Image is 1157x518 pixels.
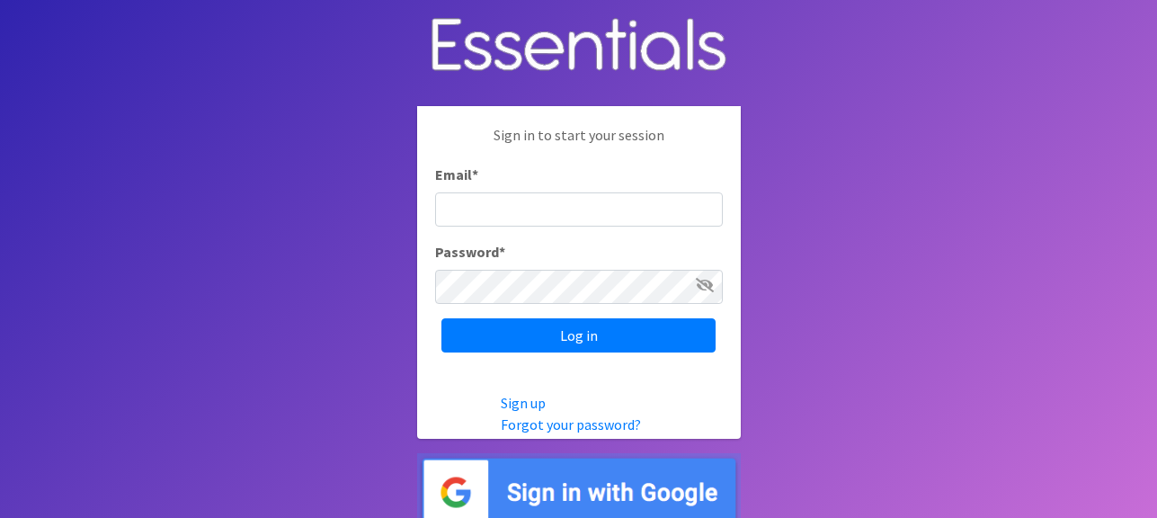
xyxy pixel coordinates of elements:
p: Sign in to start your session [435,124,723,164]
label: Email [435,164,478,185]
label: Password [435,241,505,263]
a: Sign up [501,394,546,412]
input: Log in [441,318,716,353]
abbr: required [499,243,505,261]
abbr: required [472,165,478,183]
a: Forgot your password? [501,415,641,433]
